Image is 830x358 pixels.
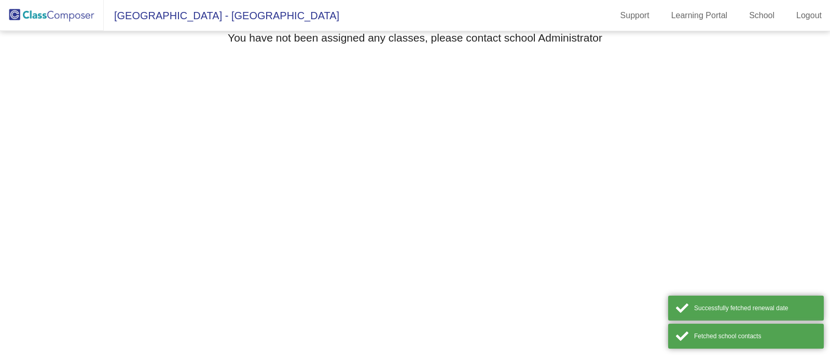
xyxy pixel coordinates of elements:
[694,332,816,341] div: Fetched school contacts
[741,7,783,24] a: School
[228,31,602,44] h3: You have not been assigned any classes, please contact school Administrator
[788,7,830,24] a: Logout
[104,7,339,24] span: [GEOGRAPHIC_DATA] - [GEOGRAPHIC_DATA]
[612,7,658,24] a: Support
[663,7,736,24] a: Learning Portal
[694,303,816,313] div: Successfully fetched renewal date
